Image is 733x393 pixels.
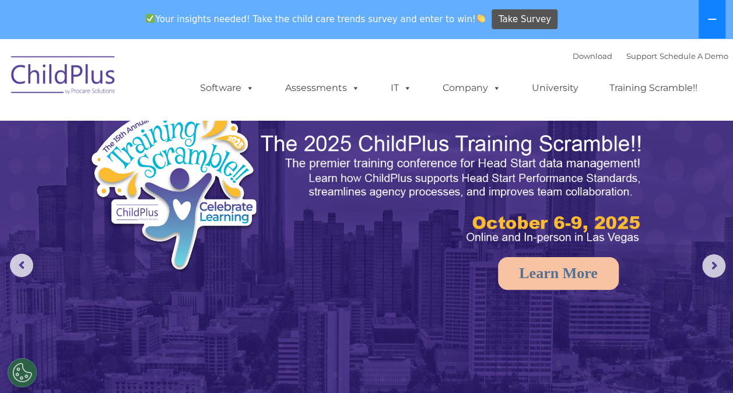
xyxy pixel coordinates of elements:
a: University [520,76,590,100]
a: Schedule A Demo [660,51,728,61]
a: Support [626,51,657,61]
a: Company [431,76,513,100]
a: Training Scramble!! [598,76,709,100]
a: Download [573,51,612,61]
span: Take Survey [499,9,551,30]
font: | [573,51,728,61]
img: ChildPlus by Procare Solutions [5,48,122,106]
a: Take Survey [492,9,557,30]
a: Software [188,76,266,100]
span: Last name [162,77,198,86]
img: ✅ [146,14,155,23]
a: IT [379,76,423,100]
button: Cookies Settings [8,358,37,387]
a: Learn More [498,257,619,290]
span: Phone number [162,125,212,134]
a: Assessments [273,76,371,100]
span: Your insights needed! Take the child care trends survey and enter to win! [141,8,490,30]
img: 👏 [476,14,485,23]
